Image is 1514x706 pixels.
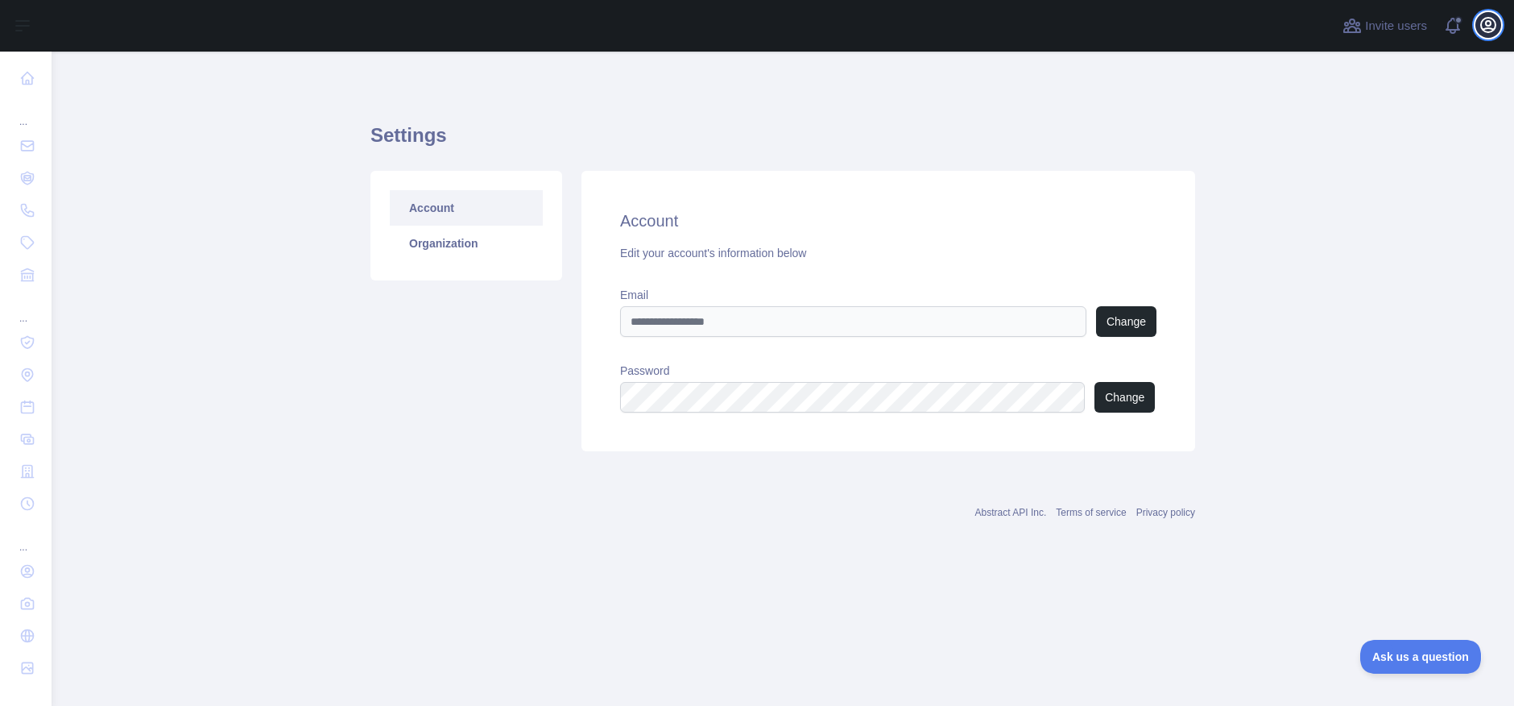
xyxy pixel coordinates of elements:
[975,507,1047,518] a: Abstract API Inc.
[620,363,1156,379] label: Password
[620,210,1156,232] h2: Account
[1056,507,1126,518] a: Terms of service
[1136,507,1195,518] a: Privacy policy
[1365,17,1427,35] span: Invite users
[13,293,39,325] div: ...
[1339,13,1430,39] button: Invite users
[13,521,39,554] div: ...
[370,123,1195,161] h1: Settings
[1094,382,1155,413] button: Change
[390,226,543,261] a: Organization
[13,96,39,128] div: ...
[620,245,1156,261] div: Edit your account's information below
[390,190,543,226] a: Account
[1360,640,1482,674] iframe: Toggle Customer Support
[1096,306,1156,337] button: Change
[620,287,1156,303] label: Email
